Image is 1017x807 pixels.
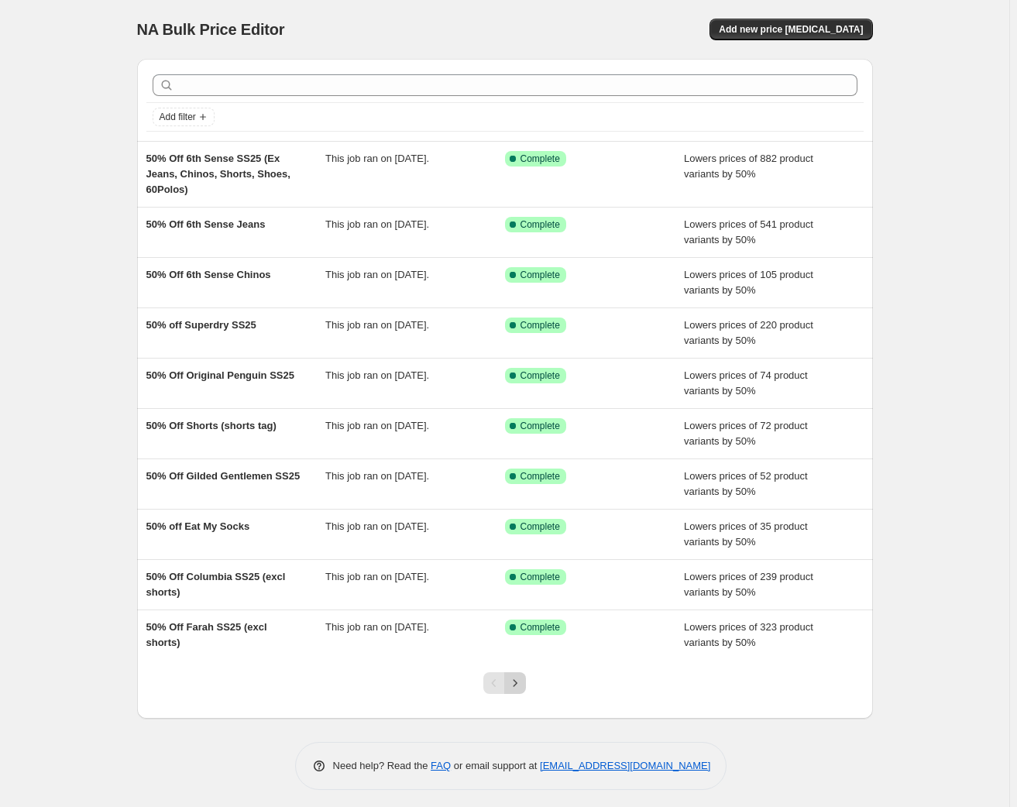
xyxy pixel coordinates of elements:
span: Complete [521,420,560,432]
nav: Pagination [483,672,526,694]
span: Complete [521,218,560,231]
span: This job ran on [DATE]. [325,269,429,280]
span: This job ran on [DATE]. [325,153,429,164]
span: NA Bulk Price Editor [137,21,285,38]
span: This job ran on [DATE]. [325,520,429,532]
button: Add filter [153,108,215,126]
span: or email support at [451,760,540,771]
a: FAQ [431,760,451,771]
span: 50% off Eat My Socks [146,520,250,532]
span: 50% Off Columbia SS25 (excl shorts) [146,571,286,598]
span: Add filter [160,111,196,123]
span: Lowers prices of 74 product variants by 50% [684,369,808,397]
span: Add new price [MEDICAL_DATA] [719,23,863,36]
span: 50% off Superdry SS25 [146,319,256,331]
span: Complete [521,153,560,165]
span: This job ran on [DATE]. [325,218,429,230]
span: This job ran on [DATE]. [325,470,429,482]
span: Complete [521,621,560,634]
span: Lowers prices of 541 product variants by 50% [684,218,813,246]
span: Complete [521,269,560,281]
button: Add new price [MEDICAL_DATA] [709,19,872,40]
span: Lowers prices of 882 product variants by 50% [684,153,813,180]
span: 50% Off Farah SS25 (excl shorts) [146,621,267,648]
span: Lowers prices of 35 product variants by 50% [684,520,808,548]
span: This job ran on [DATE]. [325,571,429,582]
span: Lowers prices of 239 product variants by 50% [684,571,813,598]
span: This job ran on [DATE]. [325,369,429,381]
span: Lowers prices of 52 product variants by 50% [684,470,808,497]
span: Lowers prices of 323 product variants by 50% [684,621,813,648]
span: Lowers prices of 220 product variants by 50% [684,319,813,346]
button: Next [504,672,526,694]
span: This job ran on [DATE]. [325,319,429,331]
span: Complete [521,520,560,533]
span: 50% Off Gilded Gentlemen SS25 [146,470,301,482]
a: [EMAIL_ADDRESS][DOMAIN_NAME] [540,760,710,771]
span: 50% Off 6th Sense SS25 (Ex Jeans, Chinos, Shorts, Shoes, 60Polos) [146,153,290,195]
span: 50% Off 6th Sense Jeans [146,218,266,230]
span: Need help? Read the [333,760,431,771]
span: Complete [521,319,560,331]
span: Lowers prices of 72 product variants by 50% [684,420,808,447]
span: This job ran on [DATE]. [325,420,429,431]
span: Lowers prices of 105 product variants by 50% [684,269,813,296]
span: Complete [521,571,560,583]
span: Complete [521,470,560,482]
span: Complete [521,369,560,382]
span: This job ran on [DATE]. [325,621,429,633]
span: 50% Off Shorts (shorts tag) [146,420,277,431]
span: 50% Off Original Penguin SS25 [146,369,294,381]
span: 50% Off 6th Sense Chinos [146,269,271,280]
